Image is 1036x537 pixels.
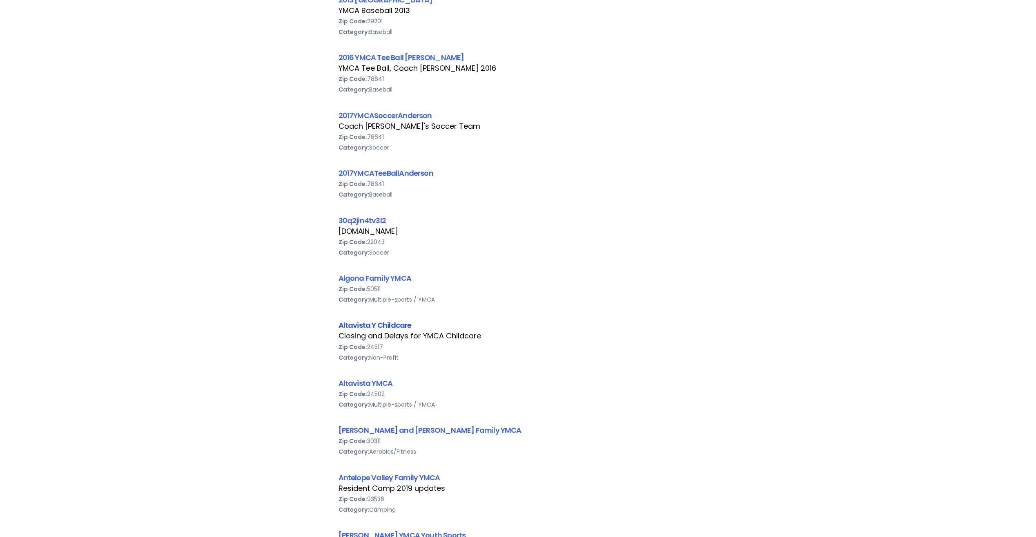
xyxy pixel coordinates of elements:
div: Non-Profit [339,352,698,363]
div: Baseball [339,189,698,200]
div: 93536 [339,494,698,504]
div: Soccer [339,142,698,153]
b: Category: [339,506,369,514]
div: Baseball [339,84,698,95]
div: 78641 [339,74,698,84]
div: YMCA Tee Ball, Coach [PERSON_NAME] 2016 [339,63,698,74]
a: 2017YMCATeeBallAnderson [339,168,433,178]
div: 24517 [339,342,698,352]
div: Multiple-sports / YMCA [339,399,698,410]
b: Category: [339,143,369,152]
div: 78641 [339,179,698,189]
div: 2017YMCASoccerAnderson [339,110,698,121]
b: Zip Code: [339,75,367,83]
b: Category: [339,401,369,409]
b: Category: [339,28,369,36]
b: Zip Code: [339,238,367,246]
a: Antelope Valley Family YMCA [339,472,440,483]
div: Baseball [339,27,698,37]
a: [PERSON_NAME] and [PERSON_NAME] Family YMCA [339,425,521,435]
b: Zip Code: [339,17,367,25]
div: Closing and Delays for YMCA Childcare [339,331,698,341]
div: YMCA Baseball 2013 [339,5,698,16]
a: 30q2jin4tv3l2 [339,215,386,226]
div: 29201 [339,16,698,27]
b: Zip Code: [339,343,367,351]
b: Category: [339,295,369,304]
a: Altavista Y Childcare [339,320,412,330]
div: Antelope Valley Family YMCA [339,472,698,483]
b: Category: [339,354,369,362]
div: Altavista YMCA [339,378,698,389]
div: Camping [339,504,698,515]
b: Category: [339,190,369,199]
div: Aerobics/Fitness [339,446,698,457]
div: 30q2jin4tv3l2 [339,215,698,226]
a: 2016 YMCA Tee Ball [PERSON_NAME] [339,52,464,63]
b: Zip Code: [339,495,367,503]
a: Altavista YMCA [339,378,393,388]
div: 2016 YMCA Tee Ball [PERSON_NAME] [339,52,698,63]
a: Algona Family YMCA [339,273,411,283]
div: 50511 [339,284,698,294]
div: Altavista Y Childcare [339,320,698,331]
b: Zip Code: [339,390,367,398]
div: Soccer [339,247,698,258]
b: Zip Code: [339,437,367,445]
a: 2017YMCASoccerAnderson [339,110,432,121]
b: Category: [339,85,369,94]
div: Multiple-sports / YMCA [339,294,698,305]
div: Coach [PERSON_NAME]'s Soccer Team [339,121,698,132]
div: [DOMAIN_NAME] [339,226,698,237]
b: Category: [339,447,369,456]
div: 24502 [339,389,698,399]
div: 78641 [339,132,698,142]
b: Zip Code: [339,180,367,188]
div: [PERSON_NAME] and [PERSON_NAME] Family YMCA [339,425,698,436]
b: Zip Code: [339,285,367,293]
b: Category: [339,248,369,257]
div: Algona Family YMCA [339,273,698,284]
div: Resident Camp 2019 updates [339,483,698,494]
div: 30311 [339,436,698,446]
b: Zip Code: [339,133,367,141]
div: 22043 [339,237,698,247]
div: 2017YMCATeeBallAnderson [339,168,698,179]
